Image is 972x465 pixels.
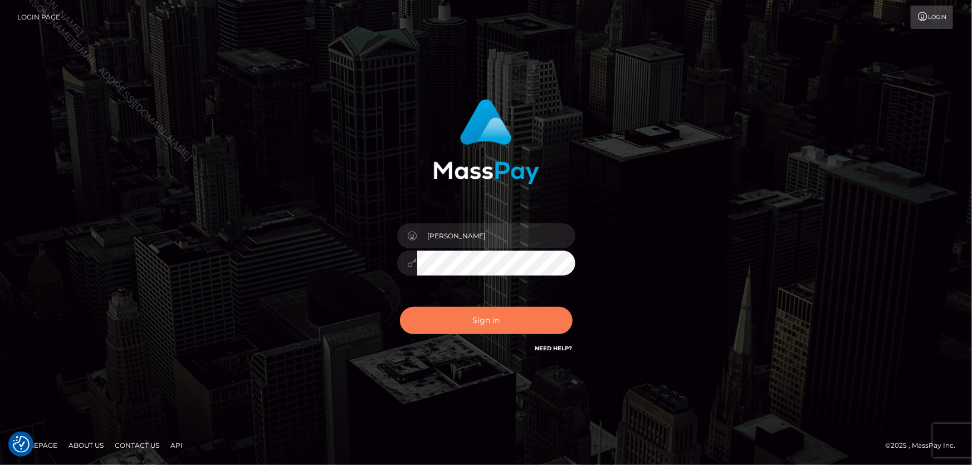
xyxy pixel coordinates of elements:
a: Login [911,6,953,29]
a: Homepage [12,437,62,454]
img: Revisit consent button [13,436,30,453]
a: API [166,437,187,454]
a: Contact Us [110,437,164,454]
a: Need Help? [535,345,573,352]
a: Login Page [17,6,60,29]
div: © 2025 , MassPay Inc. [885,439,964,452]
button: Consent Preferences [13,436,30,453]
button: Sign in [400,307,573,334]
img: MassPay Login [433,99,539,184]
a: About Us [64,437,108,454]
input: Username... [417,223,575,248]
